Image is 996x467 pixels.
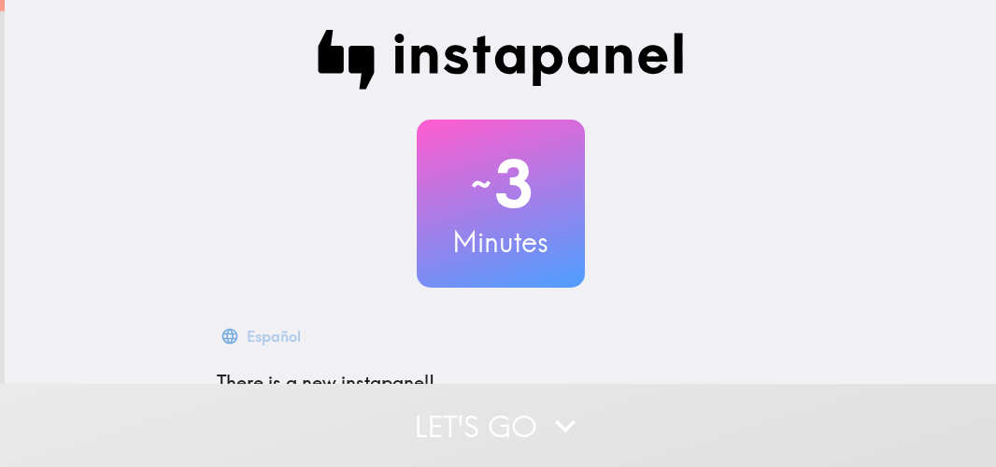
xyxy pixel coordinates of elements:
[247,323,301,349] div: Español
[217,318,308,355] button: Español
[318,30,684,90] img: Instapanel
[217,371,434,394] span: There is a new instapanel!
[468,156,494,212] span: ~
[417,146,585,222] h2: 3
[417,222,585,262] h3: Minutes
